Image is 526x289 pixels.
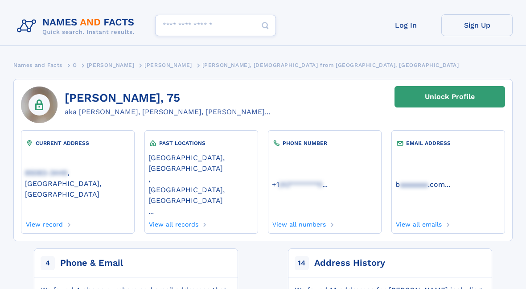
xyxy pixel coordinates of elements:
a: ... [272,180,378,189]
a: View record [25,218,63,228]
div: Phone & Email [60,257,123,269]
span: 14 [295,256,309,270]
div: Unlock Profile [425,87,475,107]
a: [PERSON_NAME] [144,59,192,70]
a: View all emails [395,218,442,228]
a: Names and Facts [13,59,62,70]
div: aka [PERSON_NAME], [PERSON_NAME], [PERSON_NAME]... [65,107,270,117]
input: search input [155,15,276,36]
a: Log In [370,14,441,36]
a: O [73,59,77,70]
span: O [73,62,77,68]
a: ... [395,180,501,189]
a: View all records [148,218,199,228]
div: , [148,148,254,218]
a: baaaaaaa.com [395,179,445,189]
span: [PERSON_NAME] [144,62,192,68]
span: [PERSON_NAME], [DEMOGRAPHIC_DATA] from [GEOGRAPHIC_DATA], [GEOGRAPHIC_DATA] [202,62,459,68]
div: PHONE NUMBER [272,139,378,148]
span: 4 [41,256,55,270]
h1: [PERSON_NAME], 75 [65,91,270,105]
span: aaaaaaa [400,180,428,189]
span: 85083-3449 [25,169,67,177]
div: CURRENT ADDRESS [25,139,131,148]
div: PAST LOCATIONS [148,139,254,148]
button: Search Button [255,15,276,37]
a: ... [148,207,254,215]
span: [PERSON_NAME] [87,62,135,68]
a: View all numbers [272,218,326,228]
a: [GEOGRAPHIC_DATA], [GEOGRAPHIC_DATA] [148,185,254,205]
a: [PERSON_NAME] [87,59,135,70]
a: [GEOGRAPHIC_DATA], [GEOGRAPHIC_DATA] [148,153,254,173]
img: Logo Names and Facts [13,14,142,38]
a: Sign Up [441,14,513,36]
div: EMAIL ADDRESS [395,139,501,148]
a: Unlock Profile [394,86,505,107]
a: 85083-3449, [GEOGRAPHIC_DATA], [GEOGRAPHIC_DATA] [25,168,131,198]
div: Address History [314,257,385,269]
